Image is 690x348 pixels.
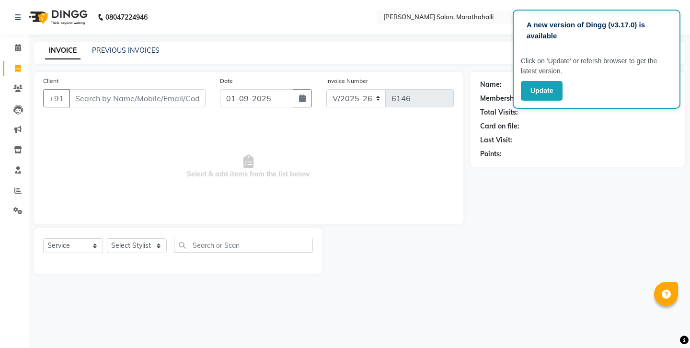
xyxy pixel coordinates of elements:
div: Last Visit: [480,135,512,145]
label: Client [43,77,58,85]
b: 08047224946 [105,4,148,31]
span: Select & add items from the list below [43,119,454,215]
div: Name: [480,80,502,90]
button: Update [521,81,563,101]
div: Points: [480,149,502,159]
p: A new version of Dingg (v3.17.0) is available [527,20,667,41]
a: PREVIOUS INVOICES [92,46,160,55]
input: Search or Scan [174,238,313,253]
img: logo [24,4,90,31]
div: Membership: [480,93,522,104]
a: INVOICE [45,42,80,59]
p: Click on ‘Update’ or refersh browser to get the latest version. [521,56,672,76]
div: Total Visits: [480,107,518,117]
label: Invoice Number [326,77,368,85]
label: Date [220,77,233,85]
iframe: chat widget [650,310,680,338]
button: +91 [43,89,70,107]
div: Card on file: [480,121,519,131]
input: Search by Name/Mobile/Email/Code [69,89,206,107]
